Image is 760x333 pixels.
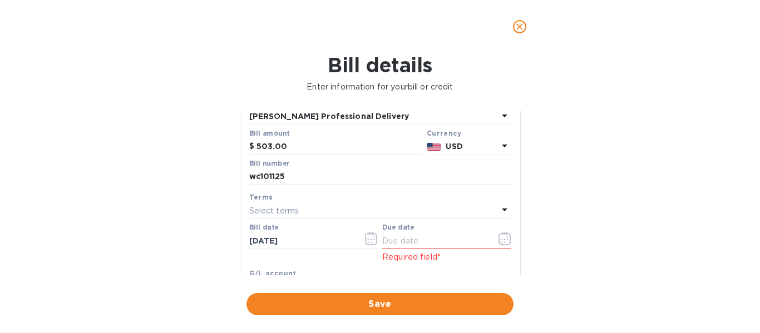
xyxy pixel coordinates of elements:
[256,138,422,155] input: $ Enter bill amount
[249,138,256,155] div: $
[446,142,462,151] b: USD
[9,81,751,93] p: Enter information for your bill or credit
[249,205,299,217] p: Select terms
[382,251,511,263] p: Required field*
[382,232,487,249] input: Due date
[249,193,273,201] b: Terms
[9,53,751,77] h1: Bill details
[249,168,511,185] input: Enter bill number
[427,129,461,137] b: Currency
[249,160,289,167] label: Bill number
[249,130,289,137] label: Bill amount
[255,297,505,311] span: Save
[249,225,279,231] label: Bill date
[249,112,409,121] b: [PERSON_NAME] Professional Delivery
[249,232,354,249] input: Select date
[246,293,514,315] button: Save
[506,13,533,40] button: close
[249,269,297,277] b: G/L account
[427,143,442,151] img: USD
[382,225,414,231] label: Due date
